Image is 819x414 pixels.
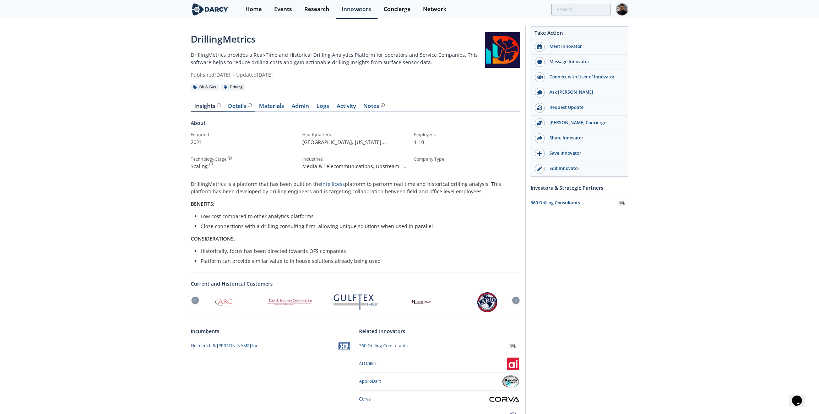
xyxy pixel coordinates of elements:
img: Lario Oil & Gas [477,292,497,312]
p: DrillingMetrics provides a Real-Time and Historical Drilling Analytics Platform for operators and... [191,51,485,66]
img: information.svg [217,103,221,107]
div: Technology Stage [191,156,227,162]
button: Save Innovator [531,146,628,161]
strong: BENEFITS: [191,200,215,207]
img: 360 Drilling Consultants [616,197,628,209]
img: information.svg [209,162,213,166]
a: Notes [360,103,388,112]
div: Investors & Strategic Partners [531,182,628,194]
a: 360 Drilling Consultants 360 Drilling Consultants [531,197,628,209]
div: 360 Drilling Consultants [531,200,616,206]
div: 360 Drilling Consultants [359,343,408,349]
div: Industries [302,156,409,162]
p: 2021 [191,138,297,146]
a: Insights [191,103,224,112]
div: Share Innovator [545,135,624,141]
p: [GEOGRAPHIC_DATA], [US_STATE] , [GEOGRAPHIC_DATA] [302,138,409,146]
div: Events [274,6,292,12]
div: Helmerich & [PERSON_NAME] Inc. [191,343,259,349]
div: Headquarters [302,132,409,138]
a: Intellicess [321,181,345,187]
a: Corva Corva [359,393,519,405]
div: DrillingMetrics [191,32,485,46]
a: Activity [333,103,360,112]
p: -- [414,162,520,170]
div: Home [245,6,262,12]
div: Meet Innovator [545,43,624,50]
div: Employees [414,132,520,138]
a: Logs [313,103,333,112]
div: ApolloDart [359,378,381,385]
div: Founded [191,132,297,138]
div: Ask [PERSON_NAME] [545,89,624,95]
li: Close connections with a drilling consulting firm, allowing unique solutions when used in parallel [201,222,515,230]
div: Innovators [342,6,371,12]
a: Helmerich & [PERSON_NAME] Inc. Helmerich & Payne Inc. [191,340,351,352]
img: ApolloDart [502,375,519,388]
img: information.svg [381,103,385,107]
li: Platform can provide similar value to in house solutions already being used [201,257,515,265]
img: Corva [489,397,519,402]
div: Concierge [384,6,411,12]
div: Notes [364,103,385,109]
a: Materials [255,103,288,112]
iframe: chat widget [789,386,812,407]
img: 360 Drilling Consultants [507,340,519,352]
div: Oil & Gas [191,84,219,90]
a: Incumbents [191,327,219,335]
img: logo-wide.svg [191,3,229,16]
li: Historically, focus has been directed towards OFS companies [201,247,515,255]
div: Company Type [414,156,520,162]
img: information.svg [228,156,232,160]
div: Research [304,6,329,12]
img: GulfTex Energy III, LP [333,294,378,310]
div: Details [228,103,252,109]
strong: CONSIDERATIONS: [191,235,235,242]
div: Request Update [545,104,624,111]
div: Insights [195,103,221,109]
span: Media & Telecommunications, Upstream - Oil & Gas, Technology [302,163,406,177]
input: Advanced Search [551,3,611,16]
div: Take Action [531,29,628,39]
a: 360 Drilling Consultants 360 Drilling Consultants [359,340,519,352]
div: Corva [359,396,371,402]
p: DrillingMetrics is a platform that has been built on the platform to perform real time and histor... [191,180,520,195]
img: Profile [616,3,628,16]
div: [PERSON_NAME] Concierge [545,120,624,126]
a: AI Driller AI Driller [359,358,519,370]
img: Hughes Legacy, LLC [412,292,432,312]
div: Published [DATE] Updated [DATE] [191,71,485,78]
li: Low cost compared to other analytics platforms [201,212,515,220]
div: Connect with User of Innovator [545,74,624,80]
img: ARC Resources [214,292,234,312]
div: Network [423,6,446,12]
a: Admin [288,103,313,112]
a: Details [224,103,255,112]
img: Helmerich & Payne Inc. [338,340,351,352]
div: AI Driller [359,360,377,367]
p: 1-10 [414,138,520,146]
div: Message Innovator [545,59,624,65]
img: AI Driller [507,358,519,370]
img: information.svg [248,103,252,107]
a: Related Innovators [359,327,406,335]
div: Scaling [191,162,297,170]
a: Edit Innovator [531,161,628,176]
span: • [232,71,236,78]
div: About [191,119,520,132]
div: Drilling [221,84,245,90]
div: Edit Innovator [545,165,624,172]
img: Dan A Hughes Company L.P. [267,299,311,305]
a: ApolloDart ApolloDart [359,375,519,388]
a: Current and Historical Customers [191,280,520,287]
div: Save Innovator [545,150,624,156]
